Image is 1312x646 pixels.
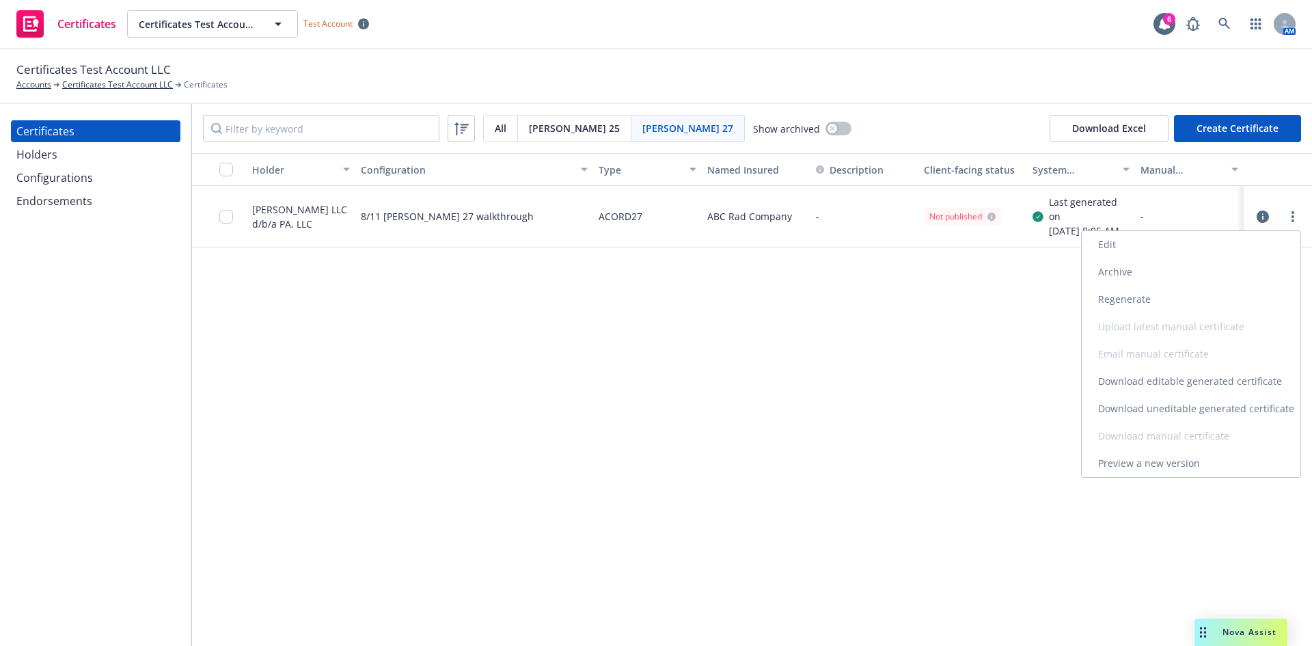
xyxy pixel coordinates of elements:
[1082,450,1300,477] a: Preview a new version
[918,153,1027,186] button: Client-facing status
[702,153,810,186] button: Named Insured
[16,144,57,165] div: Holders
[16,61,171,79] span: Certificates Test Account LLC
[219,210,233,224] input: Toggle Row Selected
[1082,395,1300,422] a: Download uneditable generated certificate
[495,121,506,135] span: All
[303,18,353,29] span: Test Account
[1082,286,1300,313] a: Regenerate
[361,163,573,177] div: Configuration
[599,194,642,239] div: ACORD27
[1082,313,1300,340] span: Upload latest manual certificate
[707,163,805,177] div: Named Insured
[139,17,257,31] span: Certificates Test Account LLC
[11,167,180,189] a: Configurations
[753,122,820,136] span: Show archived
[1135,153,1244,186] button: Manual certificate last generated
[11,5,122,43] a: Certificates
[1194,619,1287,646] button: Nova Assist
[816,209,819,224] button: -
[1050,115,1168,142] button: Download Excel
[16,120,74,142] div: Certificates
[11,120,180,142] a: Certificates
[1194,619,1212,646] div: Drag to move
[298,16,374,31] span: Test Account
[1140,209,1238,224] div: -
[16,167,93,189] div: Configurations
[127,10,298,38] button: Certificates Test Account LLC
[593,153,702,186] button: Type
[929,211,996,223] div: Not published
[252,163,335,177] div: Holder
[57,18,116,29] span: Certificates
[642,121,733,135] span: [PERSON_NAME] 27
[1049,224,1130,238] div: [DATE] 8:05 AM
[16,79,51,91] a: Accounts
[1082,231,1300,258] a: Edit
[1082,258,1300,286] a: Archive
[11,144,180,165] a: Holders
[1082,368,1300,395] a: Download editable generated certificate
[1174,115,1301,142] button: Create Certificate
[1222,626,1276,638] span: Nova Assist
[219,163,233,176] input: Select all
[702,186,810,247] div: ABC Rad Company
[599,163,681,177] div: Type
[924,163,1022,177] div: Client-facing status
[203,115,439,142] input: Filter by keyword
[184,79,228,91] span: Certificates
[1049,195,1130,224] div: Last generated on
[1033,163,1115,177] div: System certificate last generated
[355,153,594,186] button: Configuration
[247,153,355,186] button: Holder
[361,194,534,239] div: 8/11 [PERSON_NAME] 27 walkthrough
[529,121,620,135] span: [PERSON_NAME] 25
[62,79,173,91] a: Certificates Test Account LLC
[16,190,92,212] div: Endorsements
[816,163,884,177] button: Description
[1242,10,1270,38] a: Switch app
[1027,153,1136,186] button: System certificate last generated
[1211,10,1238,38] a: Search
[11,190,180,212] a: Endorsements
[1285,208,1301,225] a: more
[1140,163,1223,177] div: Manual certificate last generated
[252,202,350,231] div: [PERSON_NAME] LLC d/b/a PA, LLC
[1163,13,1175,25] div: 6
[1179,10,1207,38] a: Report a Bug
